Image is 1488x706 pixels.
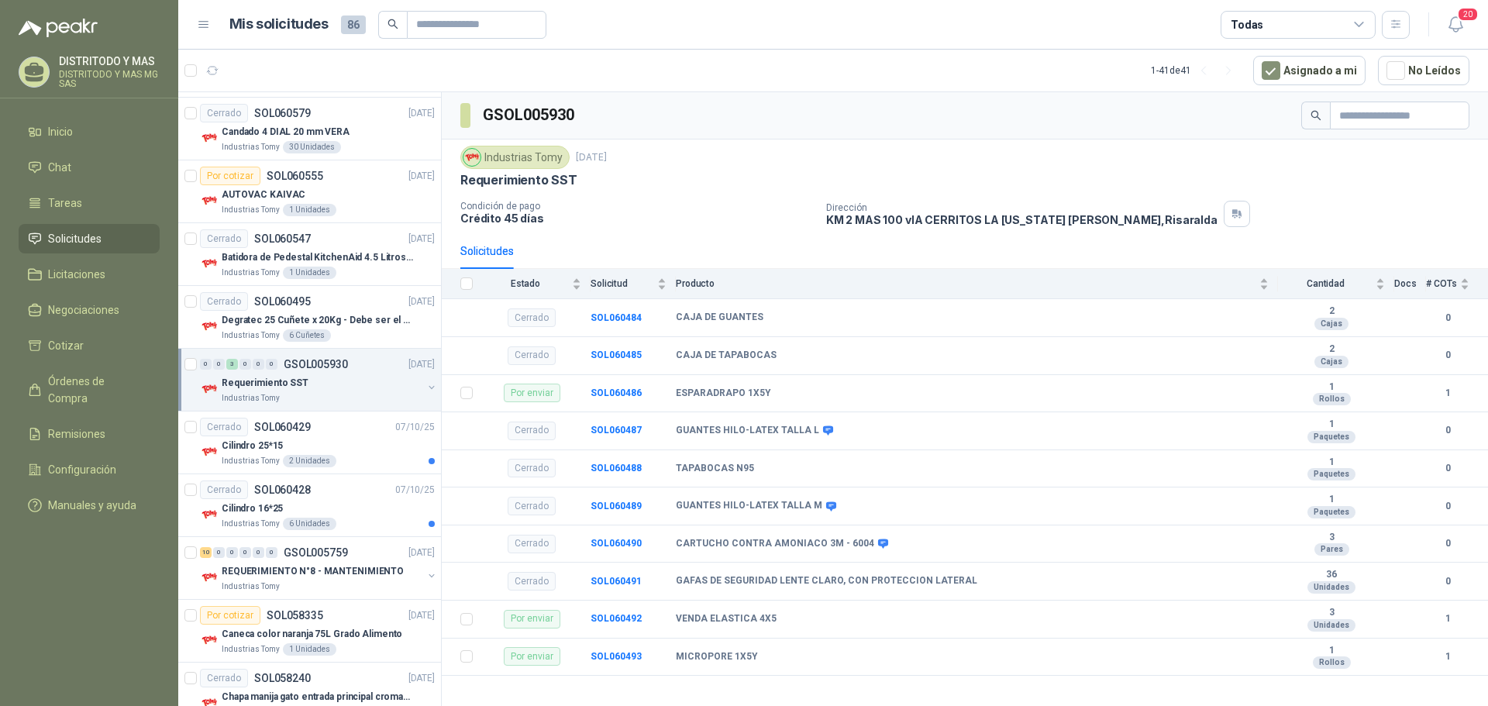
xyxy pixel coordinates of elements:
div: Cerrado [508,497,556,515]
p: [DATE] [576,150,607,165]
img: Company Logo [200,317,219,336]
div: Cajas [1314,356,1348,368]
b: SOL060488 [591,463,642,474]
b: GUANTES HILO-LATEX TALLA M [676,500,822,512]
button: Asignado a mi [1253,56,1366,85]
span: Configuración [48,461,116,478]
p: SOL060579 [254,108,311,119]
p: REQUERIMIENTO N°8 - MANTENIMIENTO [222,564,404,579]
div: Por enviar [504,384,560,402]
div: 0 [213,359,225,370]
a: Remisiones [19,419,160,449]
div: Todas [1231,16,1263,33]
p: SOL058240 [254,673,311,684]
button: 20 [1441,11,1469,39]
b: 1 [1278,381,1385,394]
a: SOL060492 [591,613,642,624]
span: Cantidad [1278,278,1373,289]
div: Por enviar [504,647,560,666]
div: 1 Unidades [283,267,336,279]
a: 10 0 0 0 0 0 GSOL005759[DATE] Company LogoREQUERIMIENTO N°8 - MANTENIMIENTOIndustrias Tomy [200,543,438,593]
b: GAFAS DE SEGURIDAD LENTE CLARO, CON PROTECCION LATERAL [676,575,977,587]
p: Caneca color naranja 75L Grado Alimento [222,627,402,642]
b: 1 [1278,494,1385,506]
div: 0 [213,547,225,558]
span: Negociaciones [48,301,119,319]
div: 1 - 41 de 41 [1151,58,1241,83]
a: SOL060486 [591,387,642,398]
div: Cerrado [200,229,248,248]
span: Inicio [48,123,73,140]
th: Cantidad [1278,269,1394,299]
p: SOL058335 [267,610,323,621]
b: GUANTES HILO-LATEX TALLA L [676,425,819,437]
a: Negociaciones [19,295,160,325]
b: 0 [1426,461,1469,476]
p: Industrias Tomy [222,204,280,216]
p: Industrias Tomy [222,580,280,593]
span: search [387,19,398,29]
div: Cerrado [200,480,248,499]
b: 1 [1426,386,1469,401]
p: Industrias Tomy [222,141,280,153]
p: Cilindro 16*25 [222,501,283,516]
div: 0 [226,547,238,558]
b: TAPABOCAS N95 [676,463,754,475]
a: SOL060489 [591,501,642,511]
span: Chat [48,159,71,176]
b: SOL060491 [591,576,642,587]
a: Tareas [19,188,160,218]
p: AUTOVAC KAIVAC [222,188,305,202]
p: Crédito 45 días [460,212,814,225]
span: Estado [482,278,569,289]
p: Requerimiento SST [222,376,308,391]
b: VENDA ELASTICA 4X5 [676,613,777,625]
div: Cerrado [508,572,556,591]
a: Cotizar [19,331,160,360]
span: Cotizar [48,337,84,354]
b: 0 [1426,311,1469,325]
div: Rollos [1313,393,1351,405]
b: 0 [1426,348,1469,363]
div: Cerrado [508,308,556,327]
div: Rollos [1313,656,1351,669]
div: 2 Unidades [283,455,336,467]
p: Batidora de Pedestal KitchenAid 4.5 Litros Delux Plateado [222,250,415,265]
b: 1 [1278,645,1385,657]
div: 0 [239,359,251,370]
p: [DATE] [408,608,435,623]
div: Por cotizar [200,606,260,625]
p: Degratec 25 Cuñete x 20Kg - Debe ser el de Tecnas (por ahora homologado) - (Adjuntar ficha técnica) [222,313,415,328]
img: Company Logo [200,568,219,587]
th: Producto [676,269,1278,299]
div: Por cotizar [200,167,260,185]
span: 20 [1457,7,1479,22]
span: Solicitudes [48,230,102,247]
b: SOL060487 [591,425,642,436]
div: 10 [200,547,212,558]
p: SOL060555 [267,170,323,181]
b: CAJA DE GUANTES [676,312,763,324]
b: 1 [1278,456,1385,469]
b: 3 [1278,532,1385,544]
a: SOL060493 [591,651,642,662]
th: # COTs [1426,269,1488,299]
div: 0 [200,359,212,370]
p: [DATE] [408,169,435,184]
img: Company Logo [200,191,219,210]
p: Industrias Tomy [222,455,280,467]
b: 36 [1278,569,1385,581]
b: 0 [1426,499,1469,514]
a: SOL060490 [591,538,642,549]
b: 3 [1278,607,1385,619]
div: 3 [226,359,238,370]
b: 0 [1426,423,1469,438]
span: Manuales y ayuda [48,497,136,514]
p: KM 2 MAS 100 vIA CERRITOS LA [US_STATE] [PERSON_NAME] , Risaralda [826,213,1218,226]
div: 0 [253,359,264,370]
b: 0 [1426,536,1469,551]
